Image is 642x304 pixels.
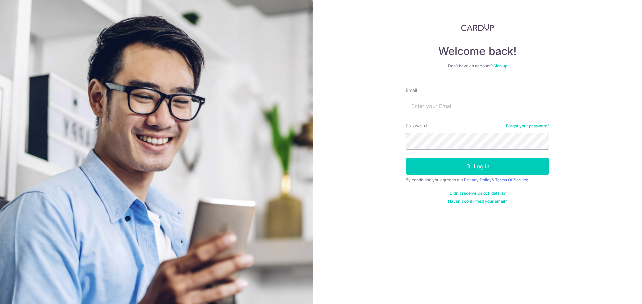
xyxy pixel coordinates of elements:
[450,191,506,196] a: Didn't receive unlock details?
[495,177,528,182] a: Terms Of Service
[464,177,492,182] a: Privacy Policy
[448,199,507,204] a: Haven't confirmed your email?
[506,123,549,129] a: Forgot your password?
[493,63,507,68] a: Sign up
[406,158,549,175] button: Log in
[406,122,427,129] label: Password
[406,45,549,58] h4: Welcome back!
[406,63,549,69] div: Don’t have an account?
[406,87,417,94] label: Email
[461,23,494,31] img: CardUp Logo
[406,177,549,183] div: By continuing you agree to our &
[406,98,549,114] input: Enter your Email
